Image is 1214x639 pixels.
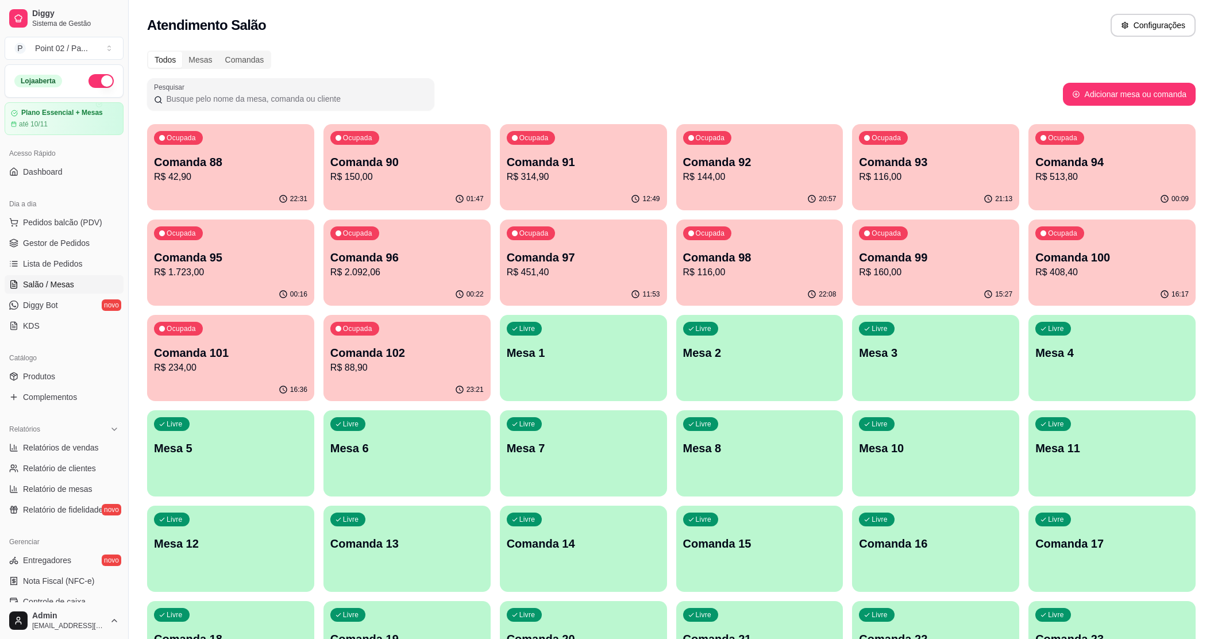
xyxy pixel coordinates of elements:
[859,154,1012,170] p: Comanda 93
[5,367,124,386] a: Produtos
[852,506,1019,592] button: LivreComanda 16
[154,440,307,456] p: Mesa 5
[21,109,103,117] article: Plano Essencial + Mesas
[500,410,667,496] button: LivreMesa 7
[1063,83,1196,106] button: Adicionar mesa ou comanda
[343,419,359,429] p: Livre
[343,133,372,143] p: Ocupada
[467,290,484,299] p: 00:22
[32,9,119,19] span: Diggy
[642,290,660,299] p: 11:53
[323,506,491,592] button: LivreComanda 13
[500,506,667,592] button: LivreComanda 14
[683,154,837,170] p: Comanda 92
[343,515,359,524] p: Livre
[147,16,266,34] h2: Atendimento Salão
[343,610,359,619] p: Livre
[5,607,124,634] button: Admin[EMAIL_ADDRESS][DOMAIN_NAME]
[167,515,183,524] p: Livre
[519,324,535,333] p: Livre
[676,220,843,306] button: OcupadaComanda 98R$ 116,0022:08
[696,515,712,524] p: Livre
[859,170,1012,184] p: R$ 116,00
[819,290,836,299] p: 22:08
[147,220,314,306] button: OcupadaComanda 95R$ 1.723,0000:16
[167,610,183,619] p: Livre
[163,93,427,105] input: Pesquisar
[5,213,124,232] button: Pedidos balcão (PDV)
[154,82,188,92] label: Pesquisar
[154,154,307,170] p: Comanda 88
[23,442,99,453] span: Relatórios de vendas
[1028,315,1196,401] button: LivreMesa 4
[219,52,271,68] div: Comandas
[5,592,124,611] a: Controle de caixa
[330,249,484,265] p: Comanda 96
[5,533,124,551] div: Gerenciar
[519,419,535,429] p: Livre
[872,324,888,333] p: Livre
[5,144,124,163] div: Acesso Rápido
[147,315,314,401] button: OcupadaComanda 101R$ 234,0016:36
[500,124,667,210] button: OcupadaComanda 91R$ 314,9012:49
[5,438,124,457] a: Relatórios de vendas
[5,388,124,406] a: Complementos
[852,410,1019,496] button: LivreMesa 10
[852,124,1019,210] button: OcupadaComanda 93R$ 116,0021:13
[23,483,93,495] span: Relatório de mesas
[5,163,124,181] a: Dashboard
[148,52,182,68] div: Todos
[154,170,307,184] p: R$ 42,90
[23,463,96,474] span: Relatório de clientes
[467,385,484,394] p: 23:21
[676,124,843,210] button: OcupadaComanda 92R$ 144,0020:57
[859,536,1012,552] p: Comanda 16
[5,572,124,590] a: Nota Fiscal (NFC-e)
[5,275,124,294] a: Salão / Mesas
[500,220,667,306] button: OcupadaComanda 97R$ 451,4011:53
[32,611,105,621] span: Admin
[859,265,1012,279] p: R$ 160,00
[154,249,307,265] p: Comanda 95
[14,75,62,87] div: Loja aberta
[696,419,712,429] p: Livre
[507,249,660,265] p: Comanda 97
[290,194,307,203] p: 22:31
[154,536,307,552] p: Mesa 12
[5,349,124,367] div: Catálogo
[5,234,124,252] a: Gestor de Pedidos
[5,480,124,498] a: Relatório de mesas
[819,194,836,203] p: 20:57
[1035,536,1189,552] p: Comanda 17
[5,459,124,478] a: Relatório de clientes
[676,506,843,592] button: LivreComanda 15
[683,345,837,361] p: Mesa 2
[23,555,71,566] span: Entregadores
[1171,194,1189,203] p: 00:09
[23,258,83,270] span: Lista de Pedidos
[683,440,837,456] p: Mesa 8
[519,610,535,619] p: Livre
[5,102,124,135] a: Plano Essencial + Mesasaté 10/11
[1048,324,1064,333] p: Livre
[859,249,1012,265] p: Comanda 99
[5,255,124,273] a: Lista de Pedidos
[852,315,1019,401] button: LivreMesa 3
[1111,14,1196,37] button: Configurações
[872,229,901,238] p: Ocupada
[696,133,725,143] p: Ocupada
[35,43,88,54] div: Point 02 / Pa ...
[676,410,843,496] button: LivreMesa 8
[1028,220,1196,306] button: OcupadaComanda 100R$ 408,4016:17
[1048,229,1077,238] p: Ocupada
[507,265,660,279] p: R$ 451,40
[1035,265,1189,279] p: R$ 408,40
[182,52,218,68] div: Mesas
[1028,506,1196,592] button: LivreComanda 17
[147,410,314,496] button: LivreMesa 5
[290,385,307,394] p: 16:36
[23,166,63,178] span: Dashboard
[154,345,307,361] p: Comanda 101
[1048,515,1064,524] p: Livre
[1035,154,1189,170] p: Comanda 94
